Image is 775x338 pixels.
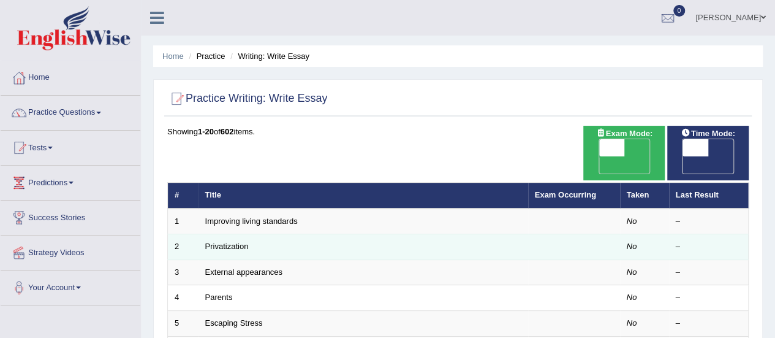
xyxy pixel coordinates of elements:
[1,61,140,91] a: Home
[168,259,198,285] td: 3
[162,52,184,61] a: Home
[676,292,742,304] div: –
[1,236,140,266] a: Strategy Videos
[186,50,225,62] li: Practice
[168,209,198,234] td: 1
[676,267,742,278] div: –
[221,127,234,136] b: 602
[205,267,282,277] a: External appearances
[627,242,637,251] em: No
[205,318,263,328] a: Escaping Stress
[168,311,198,337] td: 5
[168,183,198,209] th: #
[620,183,669,209] th: Taken
[1,201,140,231] a: Success Stories
[198,127,214,136] b: 1-20
[627,267,637,277] em: No
[673,5,686,17] span: 0
[627,293,637,302] em: No
[1,96,140,126] a: Practice Questions
[1,166,140,196] a: Predictions
[205,242,249,251] a: Privatization
[676,241,742,253] div: –
[535,190,596,199] a: Exam Occurring
[167,90,327,108] h2: Practice Writing: Write Essay
[205,293,233,302] a: Parents
[627,217,637,226] em: No
[227,50,309,62] li: Writing: Write Essay
[1,131,140,161] a: Tests
[676,127,740,140] span: Time Mode:
[205,217,298,226] a: Improving living standards
[627,318,637,328] em: No
[676,216,742,228] div: –
[591,127,657,140] span: Exam Mode:
[168,234,198,260] td: 2
[167,126,749,137] div: Showing of items.
[168,285,198,311] td: 4
[669,183,749,209] th: Last Result
[1,271,140,301] a: Your Account
[198,183,528,209] th: Title
[583,126,665,180] div: Show exams occurring in exams
[676,318,742,329] div: –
